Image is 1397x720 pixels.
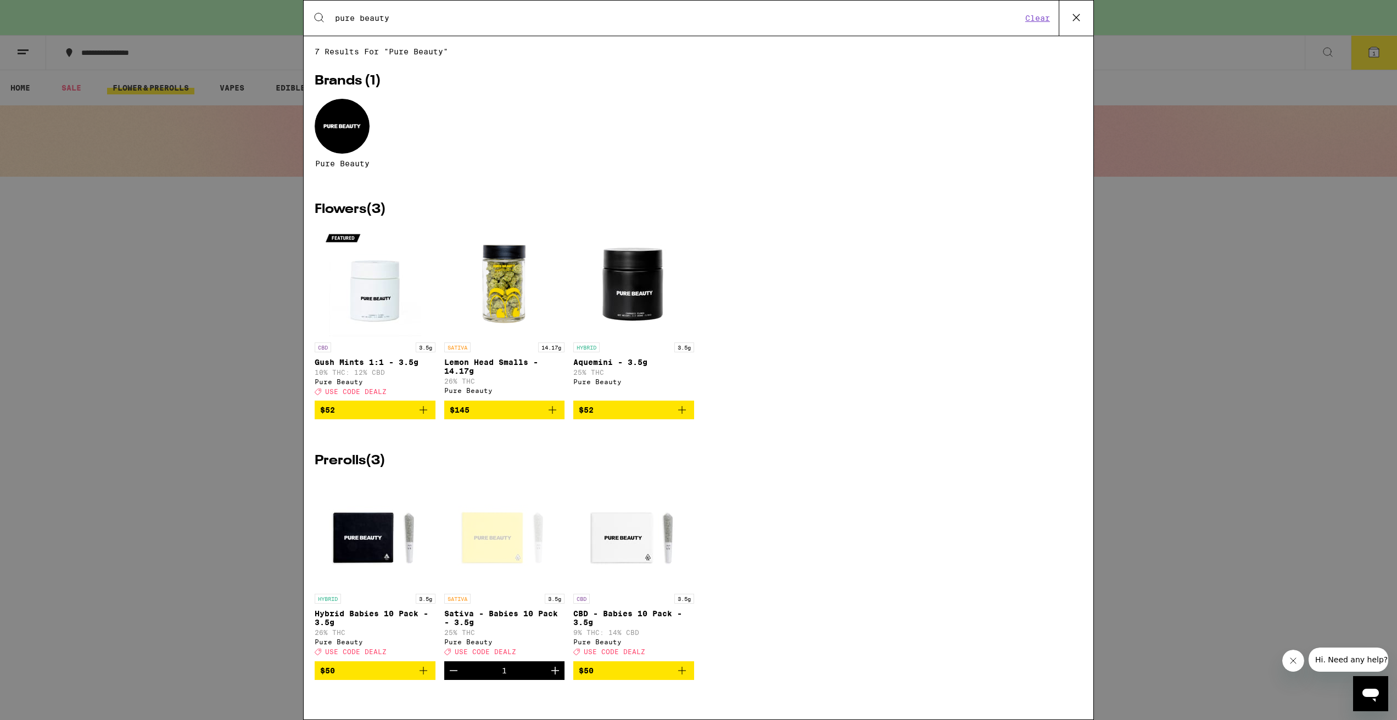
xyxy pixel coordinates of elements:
[444,387,565,394] div: Pure Beauty
[444,629,565,636] p: 25% THC
[444,358,565,375] p: Lemon Head Smalls - 14.17g
[573,638,694,645] div: Pure Beauty
[674,594,694,604] p: 3.5g
[538,342,565,352] p: 14.17g
[1022,13,1053,23] button: Clear
[320,479,430,588] img: Pure Beauty - Hybrid Babies 10 Pack - 3.5g
[315,629,435,636] p: 26% THC
[579,406,594,414] span: $52
[315,661,435,680] button: Add to bag
[444,638,565,645] div: Pure Beauty
[573,342,600,352] p: HYBRID
[315,75,1082,88] h2: Brands ( 1 )
[325,388,387,395] span: USE CODE DEALZ
[674,342,694,352] p: 3.5g
[315,454,1082,468] h2: Prerolls ( 3 )
[315,401,435,419] button: Add to bag
[450,406,470,414] span: $145
[502,666,507,675] div: 1
[573,661,694,680] button: Add to bag
[315,227,435,401] a: Open page for Gush Mints 1:1 - 3.5g from Pure Beauty
[334,13,1022,23] input: Search for products & categories
[320,406,335,414] span: $52
[444,594,471,604] p: SATIVA
[545,594,565,604] p: 3.5g
[1309,648,1388,672] iframe: Message from company
[573,609,694,627] p: CBD - Babies 10 Pack - 3.5g
[573,401,694,419] button: Add to bag
[315,159,370,168] span: Pure Beauty
[444,661,463,680] button: Decrement
[573,358,694,367] p: Aquemini - 3.5g
[444,609,565,627] p: Sativa - Babies 10 Pack - 3.5g
[573,629,694,636] p: 9% THC: 14% CBD
[320,227,430,337] img: Pure Beauty - Gush Mints 1:1 - 3.5g
[1353,676,1388,711] iframe: Button to launch messaging window
[444,401,565,419] button: Add to bag
[444,342,471,352] p: SATIVA
[1282,650,1304,672] iframe: Close message
[455,649,516,656] span: USE CODE DEALZ
[325,649,387,656] span: USE CODE DEALZ
[320,666,335,675] span: $50
[416,594,435,604] p: 3.5g
[315,594,341,604] p: HYBRID
[579,227,689,337] img: Pure Beauty - Aquemini - 3.5g
[573,369,694,376] p: 25% THC
[315,342,331,352] p: CBD
[315,203,1082,216] h2: Flowers ( 3 )
[444,227,565,401] a: Open page for Lemon Head Smalls - 14.17g from Pure Beauty
[449,227,559,337] img: Pure Beauty - Lemon Head Smalls - 14.17g
[444,378,565,385] p: 26% THC
[315,609,435,627] p: Hybrid Babies 10 Pack - 3.5g
[416,342,435,352] p: 3.5g
[315,479,435,661] a: Open page for Hybrid Babies 10 Pack - 3.5g from Pure Beauty
[315,378,435,385] div: Pure Beauty
[573,378,694,385] div: Pure Beauty
[579,479,689,588] img: Pure Beauty - CBD - Babies 10 Pack - 3.5g
[573,479,694,661] a: Open page for CBD - Babies 10 Pack - 3.5g from Pure Beauty
[315,358,435,367] p: Gush Mints 1:1 - 3.5g
[315,47,1082,56] span: 7 results for "pure beauty"
[444,479,565,661] a: Open page for Sativa - Babies 10 Pack - 3.5g from Pure Beauty
[546,661,565,680] button: Increment
[584,649,645,656] span: USE CODE DEALZ
[315,638,435,645] div: Pure Beauty
[579,666,594,675] span: $50
[573,227,694,401] a: Open page for Aquemini - 3.5g from Pure Beauty
[573,594,590,604] p: CBD
[315,369,435,376] p: 10% THC: 12% CBD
